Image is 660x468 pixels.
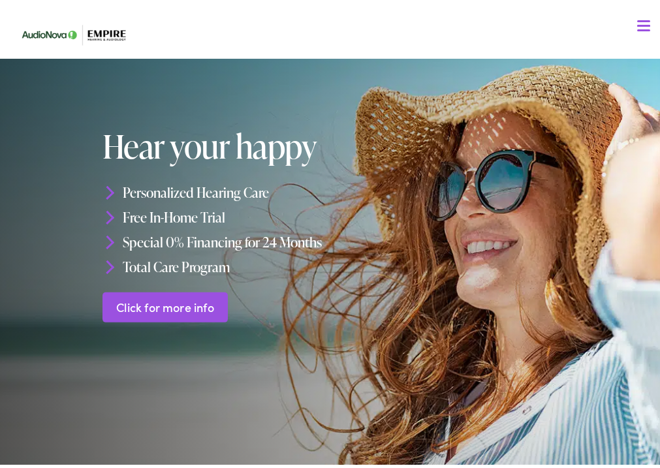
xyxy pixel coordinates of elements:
[102,202,433,226] li: Free In-Home Trial
[102,289,228,319] a: Click for more info
[102,177,433,202] li: Personalized Hearing Care
[102,125,433,161] h1: Hear your happy
[24,52,657,93] a: What We Offer
[102,226,433,251] li: Special 0% Financing for 24 Months
[102,251,433,275] li: Total Care Program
